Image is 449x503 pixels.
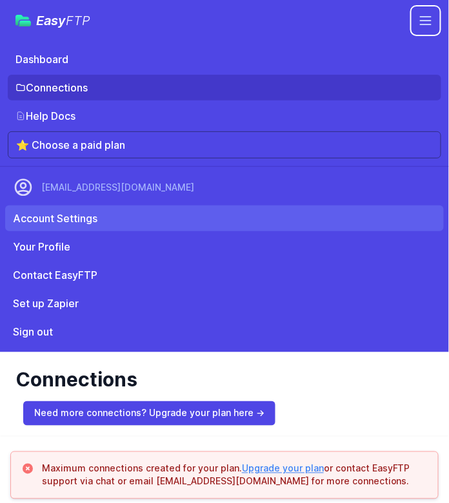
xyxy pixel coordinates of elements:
[15,368,434,391] h1: Connections
[242,463,324,474] a: Upgrade your plan
[36,14,90,27] span: Easy
[42,462,428,488] h3: Maximum connections created for your plan. or contact EasyFTP support via chat or email [EMAIL_AD...
[8,75,441,100] a: Connections
[8,131,441,158] a: ⭐ Choose a paid plan
[15,15,31,26] img: easyftp_logo.png
[5,319,444,345] a: Sign out
[5,290,444,316] a: Set up Zapier
[8,103,441,129] a: Help Docs
[15,14,90,27] a: EasyFTP
[5,205,444,231] a: Account Settings
[5,262,444,288] a: Contact EasyFTP
[384,439,434,488] iframe: Drift Widget Chat Controller
[41,181,194,194] div: [EMAIL_ADDRESS][DOMAIN_NAME]
[5,234,444,260] a: Your Profile
[23,401,275,426] a: Need more connections? Upgrade your plan here →
[66,13,90,28] span: FTP
[8,46,441,72] a: Dashboard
